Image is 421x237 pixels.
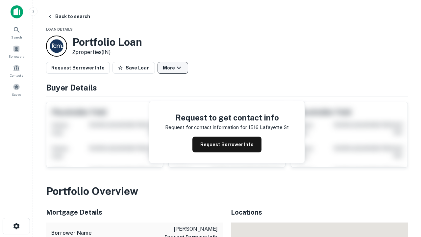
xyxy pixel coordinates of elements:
span: Search [11,35,22,40]
h3: Portfolio Loan [72,36,142,48]
span: Loan Details [46,27,73,31]
span: Borrowers [9,54,24,59]
a: Saved [2,81,31,98]
h4: Buyer Details [46,82,408,93]
h3: Portfolio Overview [46,183,408,199]
p: 1516 lafayette st [248,123,289,131]
p: Request for contact information for [165,123,247,131]
button: Request Borrower Info [46,62,110,74]
p: [PERSON_NAME] [164,225,218,233]
a: Search [2,23,31,41]
button: Request Borrower Info [192,137,261,152]
h6: Borrower Name [51,229,92,237]
h5: Mortgage Details [46,207,223,217]
span: Saved [12,92,21,97]
p: 2 properties (IN) [72,48,142,56]
h5: Locations [231,207,408,217]
a: Borrowers [2,42,31,60]
button: Back to search [45,11,93,22]
span: Contacts [10,73,23,78]
a: Contacts [2,62,31,79]
img: capitalize-icon.png [11,5,23,18]
h4: Request to get contact info [165,112,289,123]
button: Save Loan [112,62,155,74]
iframe: Chat Widget [388,184,421,216]
button: More [158,62,188,74]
